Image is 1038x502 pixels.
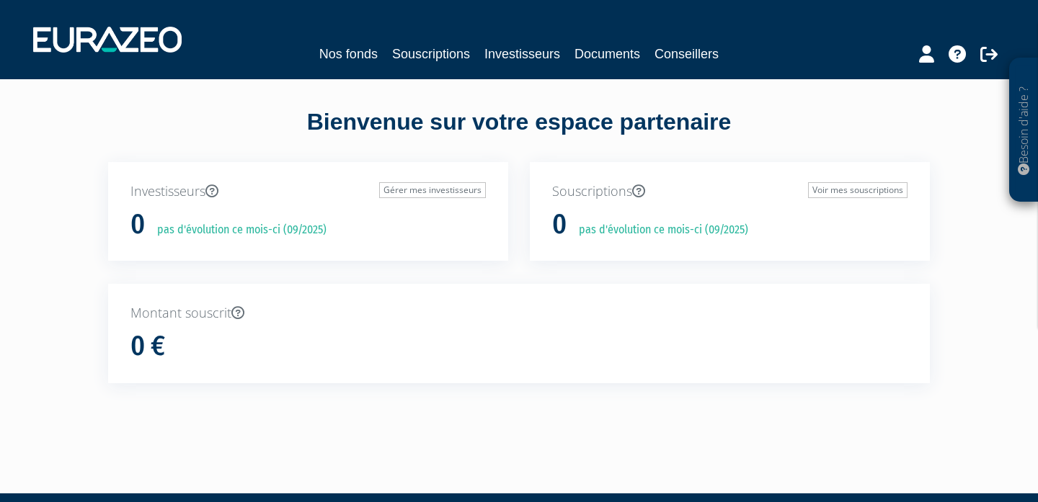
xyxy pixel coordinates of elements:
p: Besoin d'aide ? [1016,66,1032,195]
a: Documents [575,44,640,64]
div: Bienvenue sur votre espace partenaire [97,106,941,162]
h1: 0 [552,210,567,240]
a: Investisseurs [484,44,560,64]
h1: 0 € [130,331,165,362]
a: Souscriptions [392,44,470,64]
a: Nos fonds [319,44,378,64]
p: Montant souscrit [130,304,908,323]
img: 1732889491-logotype_eurazeo_blanc_rvb.png [33,27,182,53]
p: Souscriptions [552,182,908,201]
p: pas d'évolution ce mois-ci (09/2025) [569,222,748,238]
a: Conseillers [655,44,719,64]
p: Investisseurs [130,182,486,201]
p: pas d'évolution ce mois-ci (09/2025) [147,222,327,238]
h1: 0 [130,210,145,240]
a: Gérer mes investisseurs [379,182,486,198]
a: Voir mes souscriptions [808,182,908,198]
